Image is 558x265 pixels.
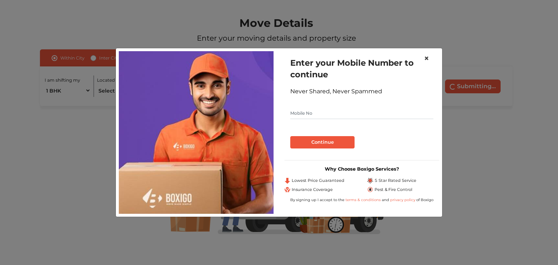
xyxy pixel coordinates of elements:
div: Never Shared, Never Spammed [290,87,433,96]
div: By signing up I accept to the and of Boxigo [284,197,439,203]
span: Pest & Fire Control [375,187,412,193]
h3: Why Choose Boxigo Services? [284,166,439,172]
button: Close [418,48,435,69]
span: Insurance Coverage [292,187,333,193]
span: Lowest Price Guaranteed [292,178,344,184]
input: Mobile No [290,107,433,119]
h1: Enter your Mobile Number to continue [290,57,433,80]
button: Continue [290,136,355,148]
a: privacy policy [389,197,416,202]
span: 5 Star Rated Service [375,178,416,184]
a: terms & conditions [345,197,382,202]
span: × [424,53,429,64]
img: relocation-img [119,51,274,214]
